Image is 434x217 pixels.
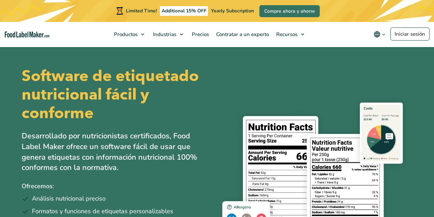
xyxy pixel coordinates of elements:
[369,27,390,41] button: Change language
[126,8,157,14] span: Limited Time!
[259,5,320,17] a: Compre ahora y ahorre
[150,22,187,47] a: Industrias
[22,131,200,173] p: Desarrollado por nutricionistas certificados, Food Label Maker ofrece un software fácil de usar q...
[32,207,173,216] span: Formatos y funciones de etiquetas personalizables
[22,67,212,123] h1: Software de etiquetado nutricional fácil y conforme
[151,31,177,38] span: Industrias
[273,22,308,47] a: Recursos
[22,181,212,191] p: Ofrecemos:
[211,8,254,14] span: Yearly Subscription
[214,31,270,38] span: Contratar a un experto
[190,31,210,38] span: Precios
[32,194,106,203] span: Análisis nutricional preciso
[110,22,148,47] a: Productos
[213,22,271,47] a: Contratar a un experto
[112,31,138,38] span: Productos
[274,31,298,38] span: Recursos
[160,6,208,16] span: Additional 15% OFF
[390,27,430,41] a: Iniciar sesión
[5,32,49,37] a: Food Label Maker homepage
[188,22,211,47] a: Precios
